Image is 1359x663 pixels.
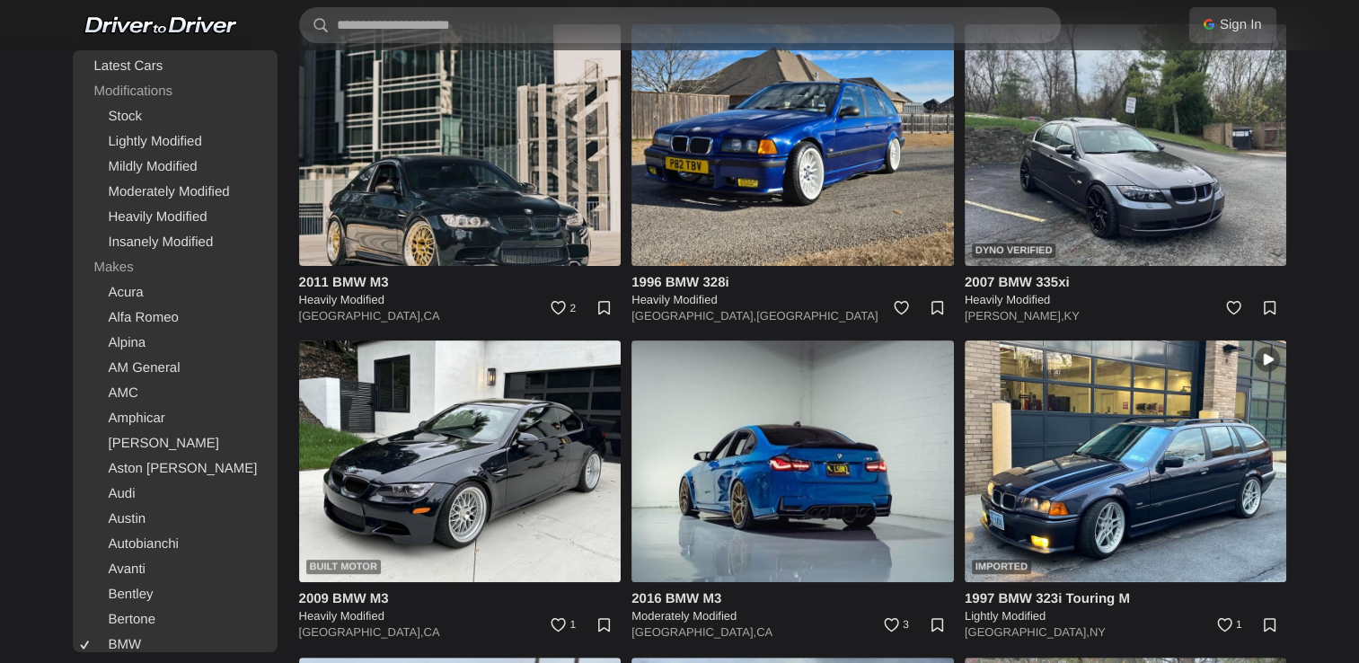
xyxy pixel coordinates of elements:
[76,607,274,632] a: Bertone
[423,625,439,639] a: CA
[631,589,954,624] a: 2016 BMW M3 Moderately Modified
[631,292,954,308] h5: Heavily Modified
[76,129,274,155] a: Lightly Modified
[965,589,1287,624] a: 1997 BMW 323i Touring M Lightly Modified
[965,340,1287,582] a: Imported
[306,560,381,574] div: Built Motor
[299,273,622,308] a: 2011 BMW M3 Heavily Modified
[972,243,1056,258] div: Dyno Verified
[299,273,622,292] h4: 2011 BMW M3
[1090,625,1106,639] a: NY
[76,582,274,607] a: Bentley
[76,155,274,180] a: Mildly Modified
[875,609,914,649] a: 3
[76,255,274,280] div: Makes
[76,305,274,331] a: Alfa Romeo
[76,180,274,205] a: Moderately Modified
[76,456,274,482] a: Aston [PERSON_NAME]
[631,608,954,624] h5: Moderately Modified
[299,24,622,266] img: 2011 BMW M3 for sale
[1207,609,1247,649] a: 1
[299,340,622,582] img: 2009 BMW M3 for sale
[631,24,954,266] img: 1996 BMW 328i for sale
[965,340,1287,582] img: 1997 BMW 323i Touring M for sale
[299,589,622,608] h4: 2009 BMW M3
[76,482,274,507] a: Audi
[299,625,424,639] a: [GEOGRAPHIC_DATA],
[965,273,1287,308] a: 2007 BMW 335xi Heavily Modified
[542,292,581,331] a: 2
[299,309,424,323] a: [GEOGRAPHIC_DATA],
[972,560,1031,574] div: Imported
[299,589,622,624] a: 2009 BMW M3 Heavily Modified
[76,331,274,356] a: Alpina
[1189,7,1276,43] a: Sign In
[76,532,274,557] a: Autobianchi
[631,273,954,308] a: 1996 BMW 328i Heavily Modified
[965,589,1287,608] h4: 1997 BMW 323i Touring M
[299,608,622,624] h5: Heavily Modified
[631,340,954,582] img: 2016 BMW M3 for sale
[76,205,274,230] a: Heavily Modified
[299,292,622,308] h5: Heavily Modified
[76,230,274,255] a: Insanely Modified
[631,309,756,323] a: [GEOGRAPHIC_DATA],
[76,356,274,381] a: AM General
[76,632,274,658] a: BMW
[631,625,756,639] a: [GEOGRAPHIC_DATA],
[965,24,1287,266] img: 2007 BMW 335xi for sale
[631,273,954,292] h4: 1996 BMW 328i
[756,625,772,639] a: CA
[965,309,1064,323] a: [PERSON_NAME],
[423,309,439,323] a: CA
[1063,309,1079,323] a: KY
[965,625,1090,639] a: [GEOGRAPHIC_DATA],
[76,406,274,431] a: Amphicar
[965,608,1287,624] h5: Lightly Modified
[76,54,274,79] a: Latest Cars
[965,292,1287,308] h5: Heavily Modified
[542,609,581,649] a: 1
[76,431,274,456] a: [PERSON_NAME]
[631,589,954,608] h4: 2016 BMW M3
[76,104,274,129] a: Stock
[965,273,1287,292] h4: 2007 BMW 335xi
[76,381,274,406] a: AMC
[76,557,274,582] a: Avanti
[76,79,274,104] div: Modifications
[965,24,1287,266] a: Dyno Verified
[76,507,274,532] a: Austin
[756,309,878,323] a: [GEOGRAPHIC_DATA]
[299,340,622,582] a: Built Motor
[76,280,274,305] a: Acura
